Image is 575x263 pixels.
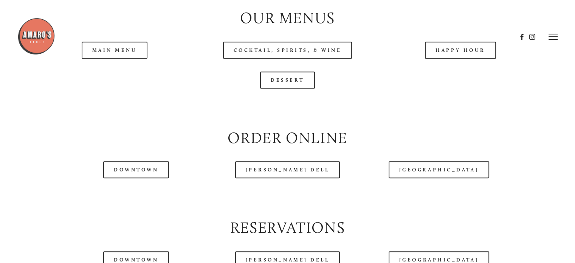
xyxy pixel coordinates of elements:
[260,72,315,89] a: Dessert
[389,161,489,178] a: [GEOGRAPHIC_DATA]
[34,127,541,149] h2: Order Online
[103,161,169,178] a: Downtown
[235,161,340,178] a: [PERSON_NAME] Dell
[34,217,541,238] h2: Reservations
[17,17,55,55] img: Amaro's Table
